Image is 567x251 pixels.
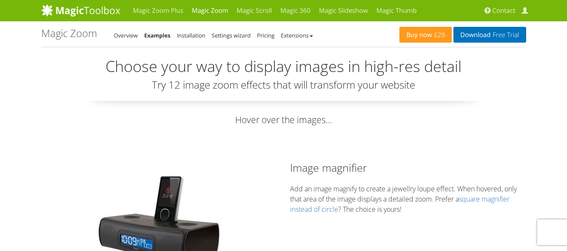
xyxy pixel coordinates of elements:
span: £29 [432,32,445,38]
a: Overview [114,32,138,39]
a: Settings wizard [212,32,251,39]
span: Contact [493,6,516,15]
p: Add an image magnify to create a jewellry loupe effect. When hovered, only that area of the image... [290,184,526,214]
a: DownloadFree Trial [453,27,526,43]
h2: Choose your way to display images in high-res detail [41,58,526,75]
a: Extensions [281,32,313,39]
span: Free Trial [490,32,519,38]
a: square magnifier instead of circle [290,194,510,214]
a: Buy now£29 [399,27,452,43]
p: Hover over the images... [41,114,526,126]
h3: Try 12 image zoom effects that will transform your website [41,79,526,90]
a: Pricing [257,32,274,39]
a: Installation [177,32,205,39]
h1: Magic Zoom [41,28,97,39]
h2: Image magnifier [290,160,526,175]
img: MagicToolbox.com - Image tools for your website [41,4,120,17]
a: Examples [144,32,171,39]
